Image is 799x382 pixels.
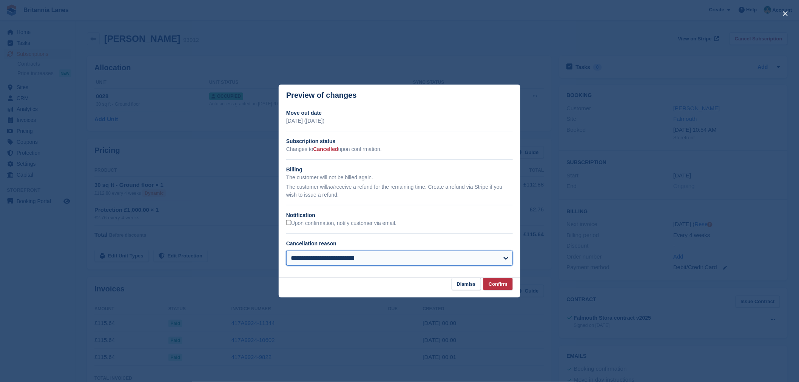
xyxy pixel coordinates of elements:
[286,240,336,246] label: Cancellation reason
[779,8,791,20] button: close
[483,278,513,290] button: Confirm
[286,183,513,199] p: The customer will receive a refund for the remaining time. Create a refund via Stripe if you wish...
[286,211,513,219] h2: Notification
[286,91,357,100] p: Preview of changes
[452,278,481,290] button: Dismiss
[286,145,513,153] p: Changes to upon confirmation.
[313,146,338,152] span: Cancelled
[286,174,513,182] p: The customer will not be billed again.
[286,137,513,145] h2: Subscription status
[327,184,335,190] em: not
[286,109,513,117] h2: Move out date
[286,220,396,227] label: Upon confirmation, notify customer via email.
[286,117,513,125] p: [DATE] ([DATE])
[286,220,291,225] input: Upon confirmation, notify customer via email.
[286,166,513,174] h2: Billing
